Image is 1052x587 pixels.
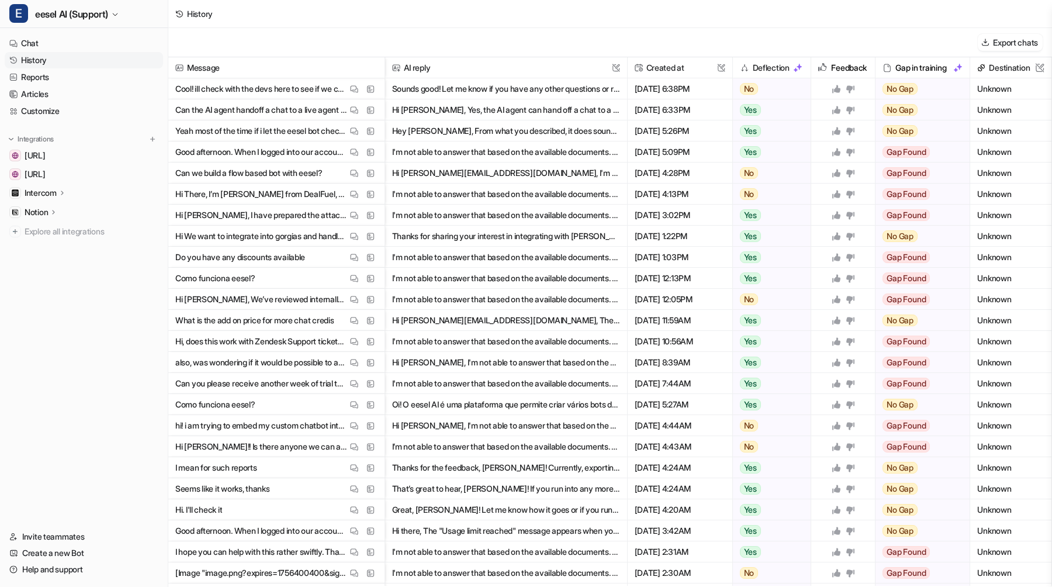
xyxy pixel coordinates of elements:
[875,289,962,310] button: Gap Found
[875,163,962,184] button: Gap Found
[175,478,269,499] p: Seems like it works, thanks
[883,230,918,242] span: No Gap
[632,373,728,394] span: [DATE] 7:44AM
[632,457,728,478] span: [DATE] 4:24AM
[975,499,1047,520] span: Unknown
[18,134,54,144] p: Integrations
[740,272,761,284] span: Yes
[875,478,962,499] button: No Gap
[875,520,962,541] button: No Gap
[632,331,728,352] span: [DATE] 10:56AM
[975,520,1047,541] span: Unknown
[392,562,620,583] button: I'm not able to answer that based on the available documents. Let me know if you would like to es...
[733,373,805,394] button: Yes
[175,562,347,583] p: [Image "image.png?expires=1756400400&signature=85216e9d4805e1d63cf3f9ffd7d65c6fde10bb00e58d911355...
[875,310,962,331] button: No Gap
[733,541,805,562] button: Yes
[175,120,347,141] p: Yeah most of the time if i let the eesel bot check again it gets the info. We allready increased ...
[175,226,347,247] p: Hi We want to integrate into gorgias and handle around 500-1000 tickets a month but the price is ...
[740,504,761,516] span: Yes
[875,541,962,562] button: Gap Found
[883,525,918,537] span: No Gap
[392,331,620,352] button: I'm not able to answer that based on the available documents. Let me know if you would like to es...
[880,57,965,78] div: Gap in training
[25,168,46,180] span: [URL]
[733,163,805,184] button: No
[975,78,1047,99] span: Unknown
[883,293,930,305] span: Gap Found
[975,247,1047,268] span: Unknown
[632,541,728,562] span: [DATE] 2:31AM
[733,247,805,268] button: Yes
[975,120,1047,141] span: Unknown
[875,499,962,520] button: No Gap
[392,457,620,478] button: Thanks for the feedback, [PERSON_NAME]! Currently, exporting a custom time range is only possible...
[5,52,163,68] a: History
[975,184,1047,205] span: Unknown
[733,436,805,457] button: No
[7,135,15,143] img: expand menu
[12,209,19,216] img: Notion
[733,331,805,352] button: Yes
[875,205,962,226] button: Gap Found
[392,205,620,226] button: I'm not able to answer that based on the available documents. Let me know if you would like to es...
[175,394,255,415] p: Como funciona eesel?
[740,315,761,326] span: Yes
[733,78,805,99] button: No
[975,289,1047,310] span: Unknown
[632,478,728,499] span: [DATE] 4:24AM
[392,268,620,289] button: I'm not able to answer that based on the available documents. Let me know if you would like to es...
[740,462,761,474] span: Yes
[740,336,761,347] span: Yes
[733,478,805,499] button: Yes
[883,188,930,200] span: Gap Found
[975,205,1047,226] span: Unknown
[740,188,759,200] span: No
[733,141,805,163] button: Yes
[175,141,347,163] p: Good afternoon. When I logged into our account [DATE], I was greeted with a Usage limit reached e...
[632,499,728,520] span: [DATE] 4:20AM
[733,226,805,247] button: Yes
[883,104,918,116] span: No Gap
[733,268,805,289] button: Yes
[875,352,962,373] button: Gap Found
[875,99,962,120] button: No Gap
[175,352,347,373] p: also, was wondering if it would be possible to adjust the AI response so that the text it respond...
[175,78,347,99] p: Cool! ill check with the devs here to see if we can allign that.
[831,57,867,78] h2: Feedback
[975,436,1047,457] span: Unknown
[392,120,620,141] button: Hey [PERSON_NAME], From what you described, it does sound like the timeout is likely the cause of...
[12,189,19,196] img: Intercom
[875,562,962,583] button: Gap Found
[975,57,1047,78] span: Destination
[883,378,930,389] span: Gap Found
[740,230,761,242] span: Yes
[35,6,108,22] span: eesel AI (Support)
[173,57,380,78] span: Message
[883,357,930,368] span: Gap Found
[740,378,761,389] span: Yes
[392,478,620,499] button: That’s great to hear, [PERSON_NAME]! If you run into any more issues or need help with exports, j...
[392,141,620,163] button: I'm not able to answer that based on the available documents. Let me know if you would like to es...
[632,141,728,163] span: [DATE] 5:09PM
[392,184,620,205] button: I'm not able to answer that based on the available documents. Let me know if you would like to es...
[875,268,962,289] button: Gap Found
[978,34,1043,51] button: Export chats
[875,226,962,247] button: No Gap
[975,163,1047,184] span: Unknown
[632,226,728,247] span: [DATE] 1:22PM
[5,86,163,102] a: Articles
[9,226,21,237] img: explore all integrations
[175,457,257,478] p: I mean for such reports
[740,546,761,558] span: Yes
[25,187,57,199] p: Intercom
[740,483,761,495] span: Yes
[753,57,790,78] h2: Deflection
[187,8,213,20] div: History
[740,251,761,263] span: Yes
[875,120,962,141] button: No Gap
[175,499,222,520] p: Hi. I'll check it
[632,247,728,268] span: [DATE] 1:03PM
[740,125,761,137] span: Yes
[740,83,759,95] span: No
